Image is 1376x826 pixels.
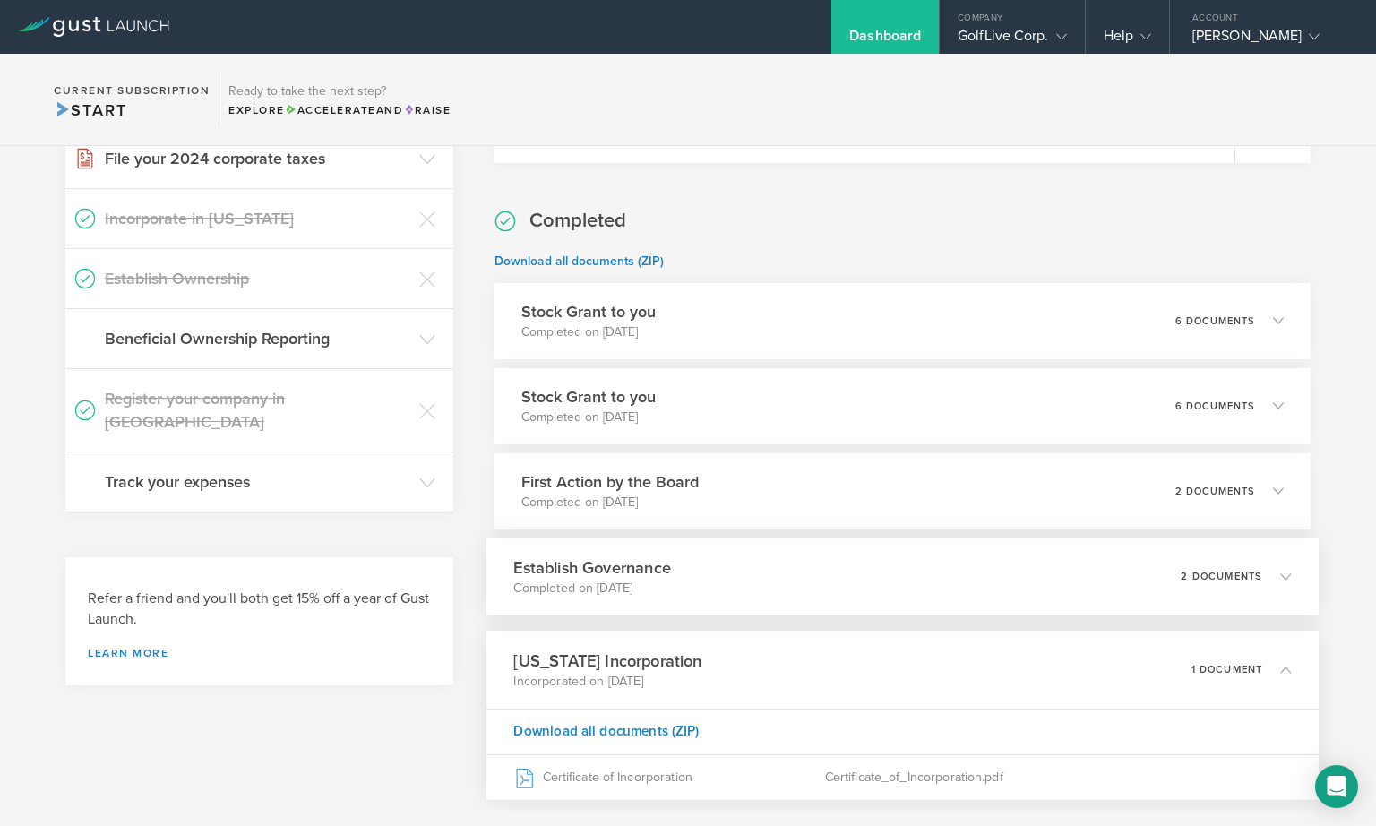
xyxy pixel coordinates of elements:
[1175,401,1255,411] p: 6 documents
[849,27,921,54] div: Dashboard
[1191,664,1262,674] p: 1 document
[88,648,431,658] a: Learn more
[521,323,656,341] p: Completed on [DATE]
[513,754,824,799] div: Certificate of Incorporation
[486,708,1320,753] div: Download all documents (ZIP)
[54,100,126,120] span: Start
[824,754,1291,799] div: Certificate_of_Incorporation.pdf
[958,27,1066,54] div: GolfLive Corp.
[285,104,404,116] span: and
[105,147,410,170] h3: File your 2024 corporate taxes
[228,102,451,118] div: Explore
[1315,765,1358,808] div: Open Intercom Messenger
[403,104,451,116] span: Raise
[1104,27,1151,54] div: Help
[513,579,670,597] p: Completed on [DATE]
[105,267,410,290] h3: Establish Ownership
[1181,571,1262,581] p: 2 documents
[105,470,410,494] h3: Track your expenses
[521,385,656,409] h3: Stock Grant to you
[105,387,410,434] h3: Register your company in [GEOGRAPHIC_DATA]
[285,104,376,116] span: Accelerate
[513,649,701,673] h3: [US_STATE] Incorporation
[228,85,451,98] h3: Ready to take the next step?
[219,72,460,127] div: Ready to take the next step?ExploreAccelerateandRaise
[513,555,670,580] h3: Establish Governance
[529,208,626,234] h2: Completed
[88,589,431,630] h3: Refer a friend and you'll both get 15% off a year of Gust Launch.
[513,672,701,690] p: Incorporated on [DATE]
[521,409,656,426] p: Completed on [DATE]
[1192,27,1345,54] div: [PERSON_NAME]
[1175,316,1255,326] p: 6 documents
[105,327,410,350] h3: Beneficial Ownership Reporting
[521,494,699,512] p: Completed on [DATE]
[105,207,410,230] h3: Incorporate in [US_STATE]
[54,85,210,96] h2: Current Subscription
[521,300,656,323] h3: Stock Grant to you
[494,254,664,269] a: Download all documents (ZIP)
[521,470,699,494] h3: First Action by the Board
[1175,486,1255,496] p: 2 documents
